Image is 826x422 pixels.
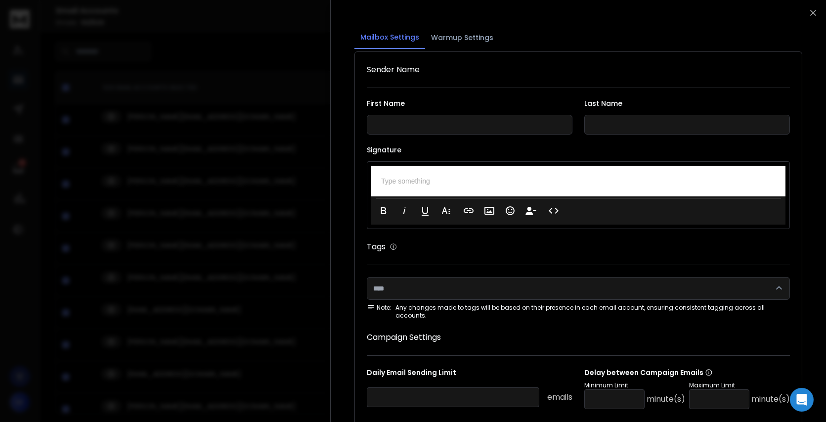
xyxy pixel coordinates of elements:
[584,381,685,389] p: Minimum Limit
[425,27,499,48] button: Warmup Settings
[436,201,455,221] button: More Text
[367,304,790,320] div: Any changes made to tags will be based on their presence in each email account, ensuring consiste...
[647,393,685,405] p: minute(s)
[459,201,478,221] button: Insert Link (Ctrl+K)
[416,201,435,221] button: Underline (Ctrl+U)
[544,201,563,221] button: Code View
[584,100,790,107] label: Last Name
[367,241,386,253] h1: Tags
[367,368,572,381] p: Daily Email Sending Limit
[501,201,520,221] button: Emoticons
[367,146,790,153] label: Signature
[367,64,790,76] h1: Sender Name
[395,201,414,221] button: Italic (Ctrl+I)
[374,201,393,221] button: Bold (Ctrl+B)
[367,304,391,312] span: Note:
[751,393,790,405] p: minute(s)
[547,391,572,403] p: emails
[522,201,540,221] button: Insert Unsubscribe Link
[584,368,790,377] p: Delay between Campaign Emails
[480,201,499,221] button: Insert Image (Ctrl+P)
[367,331,790,343] h1: Campaign Settings
[354,26,425,49] button: Mailbox Settings
[689,381,790,389] p: Maximum Limit
[367,100,572,107] label: First Name
[790,388,814,412] div: Open Intercom Messenger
